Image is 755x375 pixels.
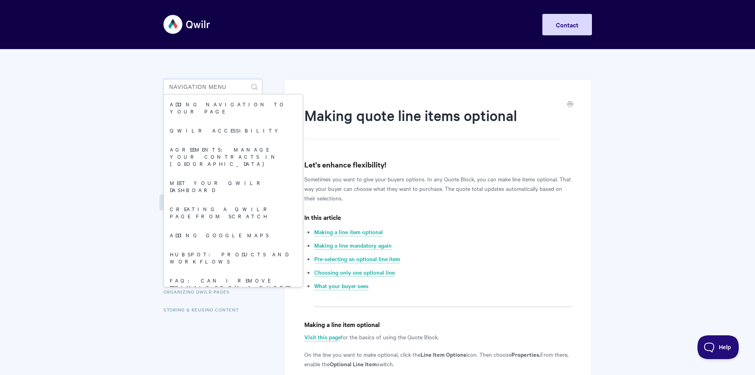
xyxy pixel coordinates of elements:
a: Making a line mandatory again [314,241,392,250]
iframe: Toggle Customer Support [697,335,739,359]
a: Meet your Qwilr Dashboard [164,173,303,199]
a: Pre-selecting an optional line item [314,255,400,263]
strong: Line Item Options [421,350,466,358]
a: Organizing Qwilr Pages [163,284,236,300]
a: FAQ: Can I remove decimals from a quote? [164,271,303,297]
a: Visit this page [304,333,341,342]
p: On the line you want to make optional, click the icon. Then choose From there, enable the switch. [304,350,571,369]
a: What your buyer sees [314,282,369,290]
strong: Properties. [511,350,540,358]
a: Qwilr Accessibility [164,121,303,140]
a: Choosing only one optional line [314,268,395,277]
h4: Making a line item optional [304,319,571,329]
a: Making a line item optional [314,228,383,237]
a: HubSpot: Products and Workflows [164,244,303,271]
p: Sometimes you want to give your buyers options. In any Quote Block, you can make line items optio... [304,174,571,203]
strong: Optional Line Item [330,360,377,368]
a: Storing & Reusing Content [163,302,245,317]
input: Search [163,79,262,95]
a: Adding Google Maps [164,225,303,244]
p: for the basics of using the Quote Block. [304,332,571,342]
h3: Let's enhance flexibility! [304,159,571,170]
a: Agreements: Manage your Contracts in [GEOGRAPHIC_DATA] [164,140,303,173]
a: Creating a Qwilr Page from Scratch [164,199,303,225]
a: Adding Navigation to your Page [164,94,303,121]
a: Print this Article [567,100,573,109]
h1: Making quote line items optional [304,105,559,139]
img: Qwilr Help Center [163,10,211,39]
h4: In this article [304,212,571,222]
a: Contact [542,14,592,35]
a: Creating Quotes [159,194,223,210]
